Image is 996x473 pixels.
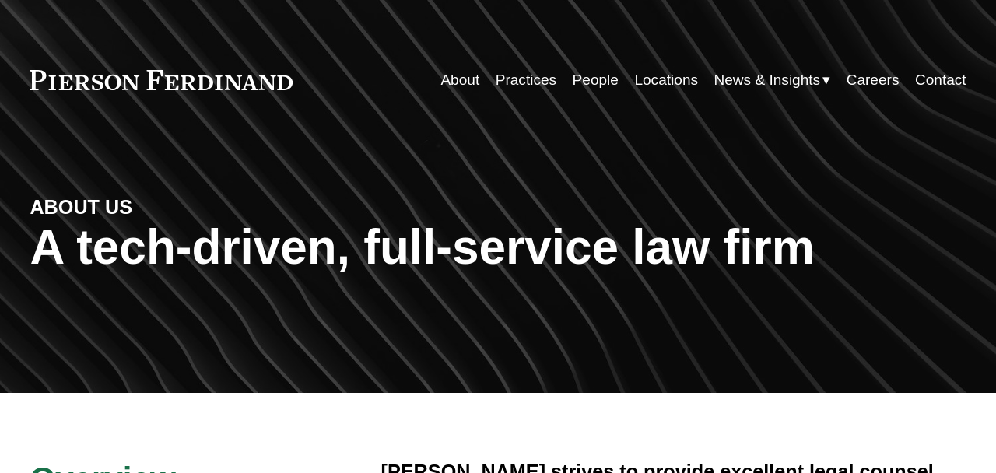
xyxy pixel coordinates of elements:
strong: ABOUT US [30,196,132,218]
a: Locations [634,65,698,95]
a: Careers [847,65,900,95]
a: About [440,65,479,95]
h1: A tech-driven, full-service law firm [30,219,966,275]
span: News & Insights [714,67,820,93]
a: Contact [915,65,966,95]
a: People [573,65,619,95]
a: Practices [496,65,556,95]
a: folder dropdown [714,65,830,95]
